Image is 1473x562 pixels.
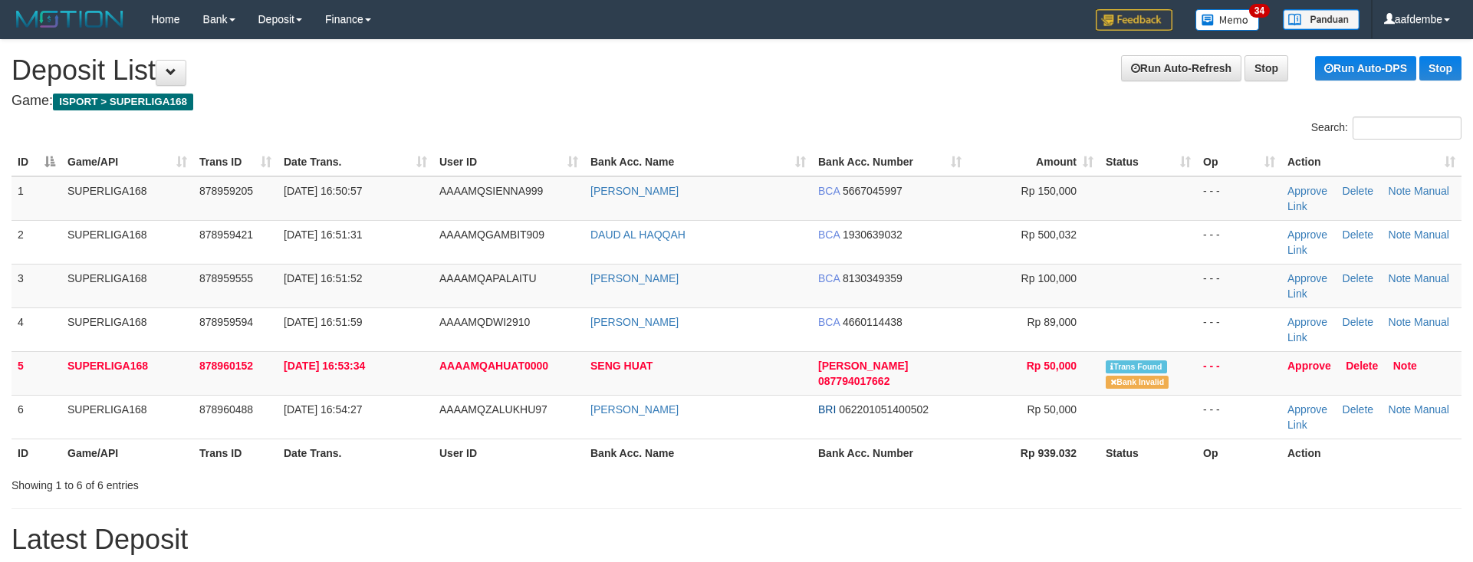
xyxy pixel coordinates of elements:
span: Bank is not match [1106,376,1169,389]
a: Manual Link [1287,272,1449,300]
th: Op [1197,439,1281,467]
td: 6 [12,395,61,439]
span: [DATE] 16:50:57 [284,185,362,197]
th: Trans ID: activate to sort column ascending [193,148,278,176]
th: Bank Acc. Name: activate to sort column ascending [584,148,812,176]
td: 1 [12,176,61,221]
span: BCA [818,228,840,241]
span: 878959205 [199,185,253,197]
input: Search: [1353,117,1461,140]
span: 34 [1249,4,1270,18]
a: Stop [1419,56,1461,81]
th: Trans ID [193,439,278,467]
td: - - - [1197,307,1281,351]
th: Status [1100,439,1197,467]
td: SUPERLIGA168 [61,264,193,307]
td: SUPERLIGA168 [61,395,193,439]
span: Rp 89,000 [1027,316,1077,328]
a: Note [1389,228,1412,241]
a: Note [1389,316,1412,328]
td: - - - [1197,176,1281,221]
span: 878959421 [199,228,253,241]
td: - - - [1197,220,1281,264]
span: AAAAMQZALUKHU97 [439,403,547,416]
span: [PERSON_NAME] [818,360,908,372]
span: Copy 5667045997 to clipboard [843,185,903,197]
span: Copy 087794017662 to clipboard [818,375,889,387]
div: Showing 1 to 6 of 6 entries [12,472,602,493]
span: Copy 8130349359 to clipboard [843,272,903,284]
a: Approve [1287,403,1327,416]
a: SENG HUAT [590,360,653,372]
span: Similar transaction found [1106,360,1167,373]
th: Bank Acc. Number [812,439,968,467]
span: [DATE] 16:51:31 [284,228,362,241]
span: 878959594 [199,316,253,328]
a: Stop [1244,55,1288,81]
label: Search: [1311,117,1461,140]
span: 878959555 [199,272,253,284]
th: Op: activate to sort column ascending [1197,148,1281,176]
a: Approve [1287,360,1331,372]
th: Status: activate to sort column ascending [1100,148,1197,176]
img: Button%20Memo.svg [1195,9,1260,31]
span: AAAAMQDWI2910 [439,316,530,328]
img: Feedback.jpg [1096,9,1172,31]
a: Approve [1287,228,1327,241]
span: [DATE] 16:54:27 [284,403,362,416]
td: 2 [12,220,61,264]
span: [DATE] 16:51:59 [284,316,362,328]
a: Approve [1287,316,1327,328]
th: Bank Acc. Number: activate to sort column ascending [812,148,968,176]
a: [PERSON_NAME] [590,185,679,197]
th: ID: activate to sort column descending [12,148,61,176]
td: SUPERLIGA168 [61,176,193,221]
span: BCA [818,272,840,284]
th: User ID: activate to sort column ascending [433,148,584,176]
th: Date Trans.: activate to sort column ascending [278,148,433,176]
span: Rp 100,000 [1021,272,1077,284]
a: Run Auto-DPS [1315,56,1416,81]
th: Action: activate to sort column ascending [1281,148,1461,176]
a: Manual Link [1287,228,1449,256]
a: DAUD AL HAQQAH [590,228,686,241]
a: Approve [1287,185,1327,197]
a: Delete [1343,272,1373,284]
h1: Deposit List [12,55,1461,86]
span: BCA [818,316,840,328]
span: ISPORT > SUPERLIGA168 [53,94,193,110]
span: Copy 1930639032 to clipboard [843,228,903,241]
span: [DATE] 16:51:52 [284,272,362,284]
a: Note [1389,185,1412,197]
span: AAAAMQAHUAT0000 [439,360,548,372]
td: SUPERLIGA168 [61,351,193,395]
a: Note [1389,272,1412,284]
span: Rp 50,000 [1027,360,1077,372]
img: MOTION_logo.png [12,8,128,31]
td: SUPERLIGA168 [61,220,193,264]
span: Copy 4660114438 to clipboard [843,316,903,328]
a: Delete [1346,360,1378,372]
h4: Game: [12,94,1461,109]
span: Copy 062201051400502 to clipboard [839,403,929,416]
a: Note [1389,403,1412,416]
th: Date Trans. [278,439,433,467]
a: Delete [1343,185,1373,197]
td: 5 [12,351,61,395]
a: Delete [1343,228,1373,241]
a: Manual Link [1287,316,1449,343]
a: Manual Link [1287,403,1449,431]
a: Manual Link [1287,185,1449,212]
td: 3 [12,264,61,307]
a: [PERSON_NAME] [590,272,679,284]
td: - - - [1197,264,1281,307]
span: 878960488 [199,403,253,416]
img: panduan.png [1283,9,1360,30]
a: Run Auto-Refresh [1121,55,1241,81]
a: Delete [1343,316,1373,328]
span: [DATE] 16:53:34 [284,360,365,372]
span: AAAAMQGAMBIT909 [439,228,544,241]
th: Bank Acc. Name [584,439,812,467]
th: Game/API [61,439,193,467]
h1: Latest Deposit [12,524,1461,555]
